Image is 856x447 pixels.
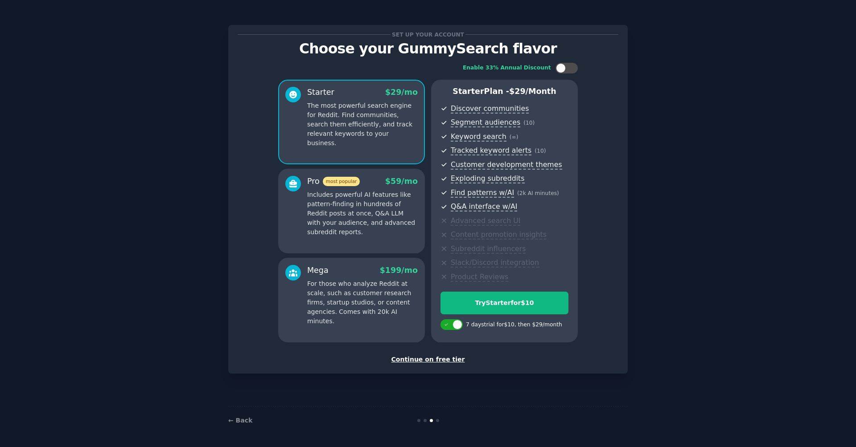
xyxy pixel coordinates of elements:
p: For those who analyze Reddit at scale, such as customer research firms, startup studios, or conte... [307,279,418,326]
span: Advanced search UI [451,216,520,226]
span: Subreddit influencers [451,244,526,254]
span: most popular [323,177,360,186]
span: $ 29 /mo [385,88,418,97]
span: ( 10 ) [535,148,546,154]
div: Try Starter for $10 [441,298,568,308]
span: Product Reviews [451,272,508,282]
span: Discover communities [451,104,529,114]
span: Tracked keyword alerts [451,146,531,155]
span: Q&A interface w/AI [451,202,517,211]
p: Choose your GummySearch flavor [238,41,618,57]
button: TryStarterfor$10 [440,292,568,314]
span: Keyword search [451,132,506,142]
div: Pro [307,176,360,187]
p: Starter Plan - [440,86,568,97]
span: Set up your account [391,30,466,39]
div: Enable 33% Annual Discount [463,64,551,72]
p: Includes powerful AI features like pattern-finding in hundreds of Reddit posts at once, Q&A LLM w... [307,190,418,237]
div: Starter [307,87,334,98]
span: $ 199 /mo [380,266,418,275]
span: Content promotion insights [451,230,547,240]
span: ( 2k AI minutes ) [517,190,559,196]
p: The most powerful search engine for Reddit. Find communities, search them efficiently, and track ... [307,101,418,148]
div: Continue on free tier [238,355,618,364]
span: Segment audiences [451,118,520,127]
span: ( ∞ ) [510,134,519,140]
span: ( 10 ) [523,120,535,126]
span: Exploding subreddits [451,174,524,183]
span: Slack/Discord integration [451,258,539,268]
span: $ 59 /mo [385,177,418,186]
div: 7 days trial for $10 , then $ 29 /month [466,321,562,329]
span: Customer development themes [451,160,562,170]
div: Mega [307,265,329,276]
a: ← Back [228,417,252,424]
span: $ 29 /month [509,87,556,96]
span: Find patterns w/AI [451,188,514,198]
